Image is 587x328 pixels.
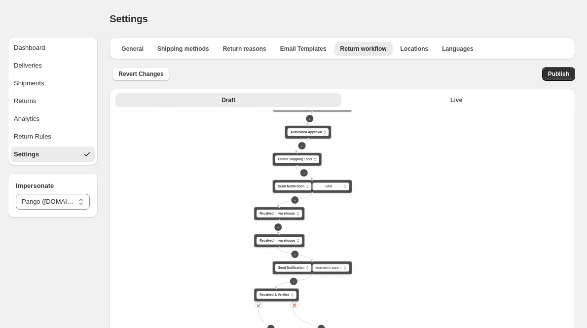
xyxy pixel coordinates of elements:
span: Return workflow [340,45,387,53]
div: Received in warehouse [254,207,305,220]
div: Return Rules [14,132,51,142]
button: + [306,115,314,122]
button: + [298,142,306,149]
button: Send Notification [275,264,311,272]
g: Edge from ee4293f9-f130-4cee-9014-a581b3998e10 to 288c1f10-e4bf-417c-ae34-a3dc860363c3 [278,194,312,207]
div: Obtain Shipping Label [273,153,322,166]
span: Draft [221,96,235,104]
div: Shipments [14,78,44,88]
div: Send Notification [273,180,352,193]
div: Received in warehouse [254,234,305,248]
button: Deliveries [11,58,95,73]
span: Received & Verified [260,292,290,297]
button: Received in warehouse [257,210,302,218]
div: Deliveries [14,61,42,71]
div: Returns [14,96,37,106]
button: Settings [11,146,95,162]
div: Settings [14,149,39,159]
span: Shipping methods [157,45,209,53]
div: Automated Approval [285,126,332,139]
span: Return reasons [223,45,266,53]
span: Email Templates [280,45,327,53]
span: Automated Approval [291,130,322,135]
span: Revert Changes [118,70,163,78]
span: Settings [110,13,147,24]
button: Draft version [115,93,341,107]
button: + [290,278,297,285]
button: Revert Changes [112,67,169,81]
span: Languages [442,45,473,53]
button: Send Notification [275,182,311,190]
div: Received & Verified✔️❌ [254,289,299,302]
g: Edge from 1335c7e9-400a-4982-ad64-7aebd1e1f7f4 to afdea8c0-eb86-4c14-8238-87c4062022ba [276,275,312,288]
span: Live [450,96,462,104]
div: Analytics [14,114,39,124]
button: Dashboard [11,40,95,56]
div: Send Notification [273,261,352,275]
span: Publish [548,70,569,78]
h4: Impersonate [16,181,90,191]
button: Received & Verified [257,291,296,299]
div: Dashboard [14,43,45,53]
button: Obtain Shipping Label [275,155,319,163]
g: Edge from e12631c3-e6c2-4cbb-8dd2-73409d15bba4 to ef3e18d2-42eb-4d2c-847f-c3fa54b643ef [308,112,312,125]
button: Shipments [11,75,95,91]
button: + [292,196,299,204]
button: + [300,169,308,177]
button: Returns [11,93,95,109]
button: + [275,223,282,231]
button: Publish [542,67,575,81]
span: Locations [401,45,429,53]
button: Received in warehouse [257,237,302,245]
button: + [292,251,299,258]
span: Received in warehouse [260,211,295,216]
span: Send Notification [278,265,304,270]
span: General [121,45,144,53]
span: Obtain Shipping Label [278,157,312,162]
g: Edge from ef3e18d2-42eb-4d2c-847f-c3fa54b643ef to 2e1b1e02-8c34-4118-9e74-d873fc29ea84 [296,140,308,152]
g: Edge from a8fbbcf3-990d-45b4-931d-a1db20474b2a to 1335c7e9-400a-4982-ad64-7aebd1e1f7f4 [278,248,312,261]
g: Edge from 2e1b1e02-8c34-4118-9e74-d873fc29ea84 to ee4293f9-f130-4cee-9014-a581b3998e10 [296,167,312,180]
button: Return Rules [11,129,95,145]
span: Received in warehouse [260,238,295,243]
button: Automated Approval [288,128,329,136]
button: Live version [343,93,569,107]
span: Send Notification [278,184,304,189]
button: Analytics [11,111,95,127]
